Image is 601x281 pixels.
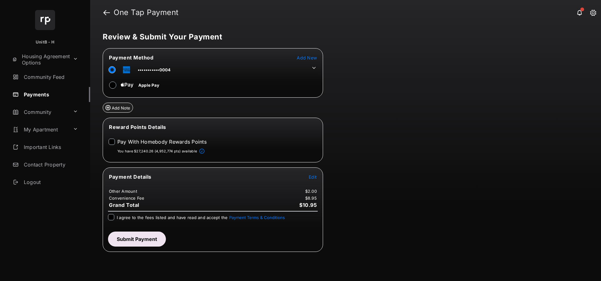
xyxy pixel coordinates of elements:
[297,54,317,61] button: Add New
[108,232,166,247] button: Submit Payment
[229,215,285,220] button: I agree to the fees listed and have read and accept the
[103,33,583,41] h5: Review & Submit Your Payment
[10,140,80,155] a: Important Links
[309,174,317,180] button: Edit
[10,175,90,190] a: Logout
[103,103,133,113] button: Add Note
[109,188,137,194] td: Other Amount
[109,54,153,61] span: Payment Method
[138,83,159,88] span: Apple Pay
[10,69,90,84] a: Community Feed
[10,157,90,172] a: Contact Property
[305,195,317,201] td: $8.95
[114,9,179,16] strong: One Tap Payment
[299,202,317,208] span: $10.95
[117,139,207,145] label: Pay With Homebody Rewards Points
[297,55,317,60] span: Add New
[138,67,171,72] span: •••••••••••0004
[305,188,317,194] td: $2.00
[10,105,70,120] a: Community
[117,215,285,220] span: I agree to the fees listed and have read and accept the
[10,122,70,137] a: My Apartment
[109,195,145,201] td: Convenience Fee
[36,39,54,45] p: UnitB - H
[109,202,139,208] span: Grand Total
[109,124,166,130] span: Reward Points Details
[10,87,90,102] a: Payments
[35,10,55,30] img: svg+xml;base64,PHN2ZyB4bWxucz0iaHR0cDovL3d3dy53My5vcmcvMjAwMC9zdmciIHdpZHRoPSI2NCIgaGVpZ2h0PSI2NC...
[109,174,152,180] span: Payment Details
[10,52,70,67] a: Housing Agreement Options
[117,149,197,154] p: You have $27,240.26 (4,952,774 pts) available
